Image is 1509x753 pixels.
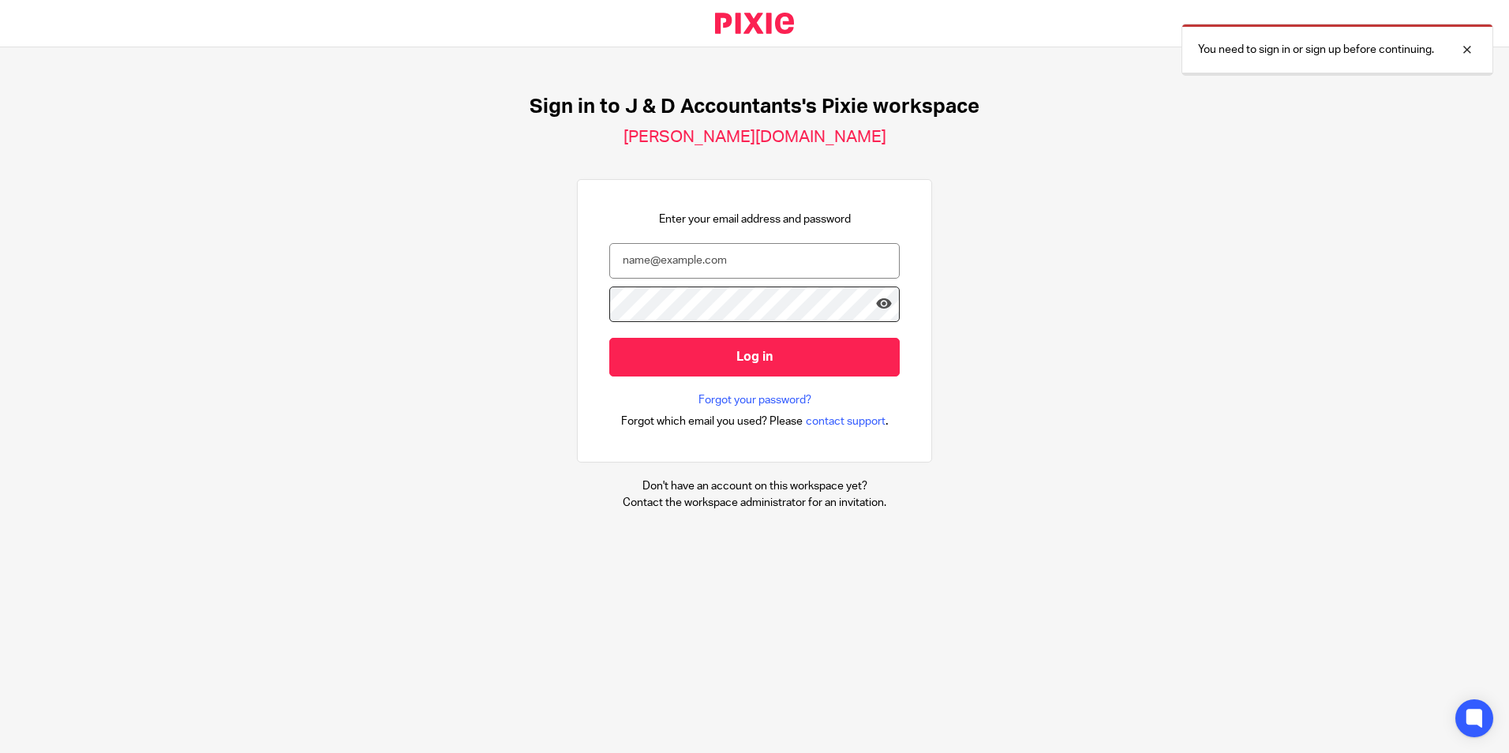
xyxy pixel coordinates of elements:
[698,392,811,408] a: Forgot your password?
[530,95,979,119] h1: Sign in to J & D Accountants's Pixie workspace
[609,243,900,279] input: name@example.com
[659,212,851,227] p: Enter your email address and password
[623,478,886,494] p: Don't have an account on this workspace yet?
[621,412,889,430] div: .
[609,338,900,376] input: Log in
[621,414,803,429] span: Forgot which email you used? Please
[623,495,886,511] p: Contact the workspace administrator for an invitation.
[623,127,886,148] h2: [PERSON_NAME][DOMAIN_NAME]
[1198,42,1434,58] p: You need to sign in or sign up before continuing.
[806,414,886,429] span: contact support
